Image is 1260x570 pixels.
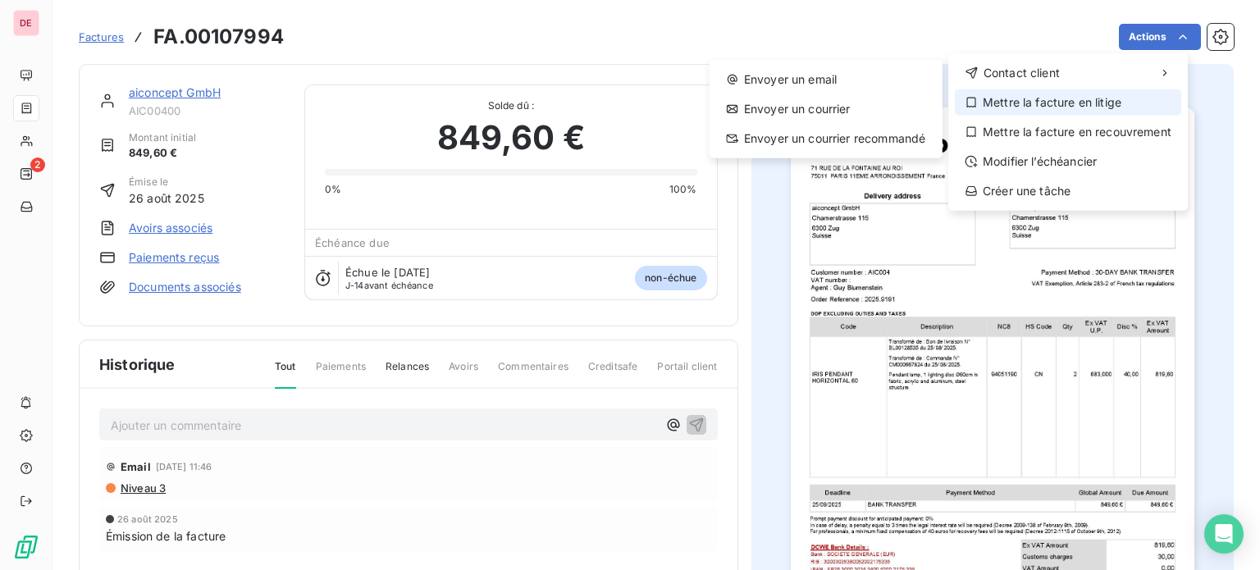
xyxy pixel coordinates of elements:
[955,178,1181,204] div: Créer une tâche
[948,53,1188,211] div: Actions
[716,125,936,152] div: Envoyer un courrier recommandé
[955,89,1181,116] div: Mettre la facture en litige
[716,66,936,93] div: Envoyer un email
[955,119,1181,145] div: Mettre la facture en recouvrement
[984,65,1060,81] span: Contact client
[955,148,1181,175] div: Modifier l’échéancier
[716,96,936,122] div: Envoyer un courrier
